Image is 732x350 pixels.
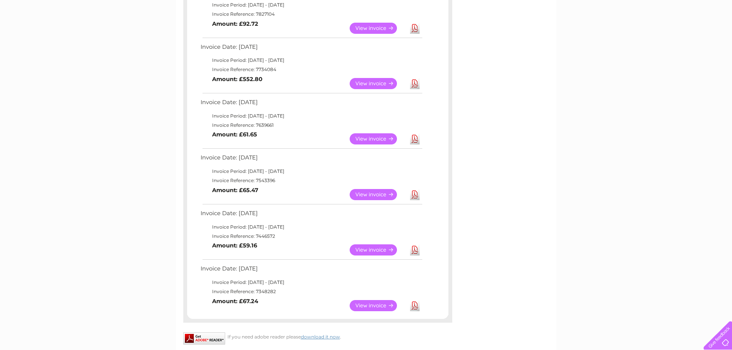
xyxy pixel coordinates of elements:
[199,167,423,176] td: Invoice Period: [DATE] - [DATE]
[199,42,423,56] td: Invoice Date: [DATE]
[199,56,423,65] td: Invoice Period: [DATE] - [DATE]
[350,78,406,89] a: View
[350,23,406,34] a: View
[410,300,420,311] a: Download
[350,189,406,200] a: View
[350,300,406,311] a: View
[410,78,420,89] a: Download
[212,76,262,83] b: Amount: £552.80
[185,4,548,37] div: Clear Business is a trading name of Verastar Limited (registered in [GEOGRAPHIC_DATA] No. 3667643...
[597,33,611,38] a: Water
[199,111,423,121] td: Invoice Period: [DATE] - [DATE]
[410,133,420,144] a: Download
[410,23,420,34] a: Download
[199,222,423,232] td: Invoice Period: [DATE] - [DATE]
[301,334,340,340] a: download it now
[212,187,258,194] b: Amount: £65.47
[212,298,258,305] b: Amount: £67.24
[350,244,406,255] a: View
[212,20,258,27] b: Amount: £92.72
[199,121,423,130] td: Invoice Reference: 7639661
[410,189,420,200] a: Download
[199,232,423,241] td: Invoice Reference: 7446572
[199,97,423,111] td: Invoice Date: [DATE]
[199,10,423,19] td: Invoice Reference: 7827104
[587,4,640,13] a: 0333 014 3131
[616,33,633,38] a: Energy
[681,33,700,38] a: Contact
[350,133,406,144] a: View
[199,153,423,167] td: Invoice Date: [DATE]
[212,131,257,138] b: Amount: £61.65
[212,242,257,249] b: Amount: £59.16
[199,176,423,185] td: Invoice Reference: 7543396
[199,208,423,222] td: Invoice Date: [DATE]
[199,287,423,296] td: Invoice Reference: 7348282
[707,33,725,38] a: Log out
[26,20,65,43] img: logo.png
[637,33,661,38] a: Telecoms
[199,65,423,74] td: Invoice Reference: 7734084
[199,0,423,10] td: Invoice Period: [DATE] - [DATE]
[665,33,676,38] a: Blog
[410,244,420,255] a: Download
[199,264,423,278] td: Invoice Date: [DATE]
[183,332,452,340] div: If you need adobe reader please .
[199,278,423,287] td: Invoice Period: [DATE] - [DATE]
